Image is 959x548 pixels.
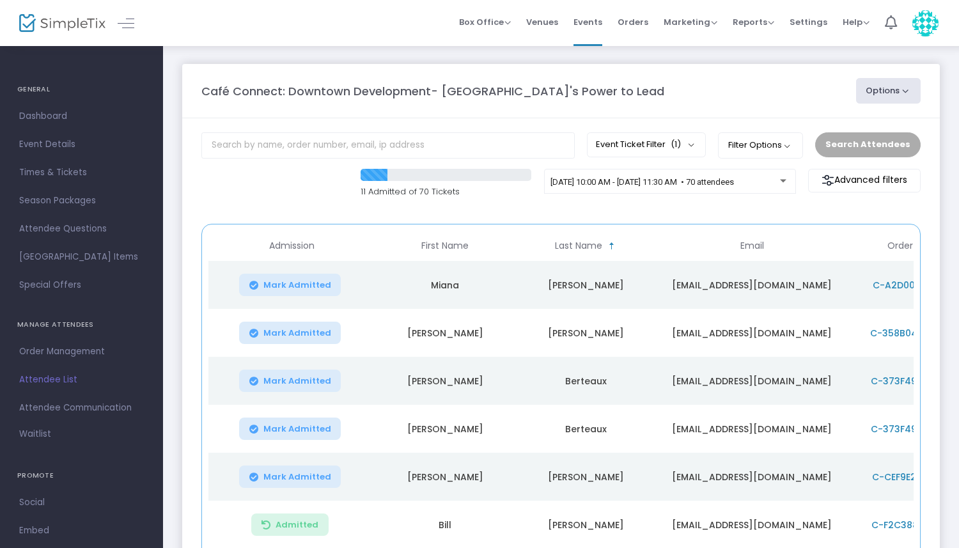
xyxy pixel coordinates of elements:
span: C-373F49D3-5 [871,375,940,388]
button: Mark Admitted [239,466,341,488]
span: Season Packages [19,192,144,209]
span: Venues [526,6,558,38]
button: Mark Admitted [239,418,341,440]
button: Event Ticket Filter(1) [587,132,706,157]
td: [PERSON_NAME] [375,453,515,501]
span: Event Details [19,136,144,153]
td: [PERSON_NAME] [515,453,656,501]
span: Events [573,6,602,38]
span: Order Management [19,343,144,360]
td: [EMAIL_ADDRESS][DOMAIN_NAME] [656,405,848,453]
span: Settings [790,6,827,38]
span: Dashboard [19,108,144,125]
td: [EMAIL_ADDRESS][DOMAIN_NAME] [656,453,848,501]
td: [PERSON_NAME] [375,405,515,453]
td: [PERSON_NAME] [375,309,515,357]
button: Admitted [251,513,329,536]
span: Mark Admitted [263,472,331,482]
span: Social [19,494,144,511]
span: Times & Tickets [19,164,144,181]
span: Attendee Questions [19,221,144,237]
td: [EMAIL_ADDRESS][DOMAIN_NAME] [656,261,848,309]
button: Filter Options [718,132,803,158]
input: Search by name, order number, email, ip address [201,132,575,159]
span: (1) [671,139,681,150]
td: Berteaux [515,357,656,405]
span: Embed [19,522,144,539]
button: Mark Admitted [239,274,341,296]
td: Berteaux [515,405,656,453]
h4: PROMOTE [17,463,146,489]
td: [EMAIL_ADDRESS][DOMAIN_NAME] [656,357,848,405]
m-panel-title: Café Connect: Downtown Development- [GEOGRAPHIC_DATA]'s Power to Lead [201,82,664,100]
button: Mark Admitted [239,322,341,344]
span: Attendee Communication [19,400,144,416]
span: Mark Admitted [263,424,331,434]
p: 11 Admitted of 70 Tickets [361,185,531,198]
span: Sortable [607,241,617,251]
span: Mark Admitted [263,376,331,386]
h4: GENERAL [17,77,146,102]
img: filter [822,174,834,187]
td: [PERSON_NAME] [375,357,515,405]
span: [DATE] 10:00 AM - [DATE] 11:30 AM • 70 attendees [550,177,734,187]
span: Special Offers [19,277,144,294]
span: Reports [733,16,774,28]
h4: MANAGE ATTENDEES [17,312,146,338]
span: First Name [421,240,469,251]
span: Order ID [887,240,924,251]
span: C-358B042C-9 [870,327,941,340]
span: Box Office [459,16,511,28]
span: Marketing [664,16,717,28]
td: Miana [375,261,515,309]
span: C-373F49D3-5 [871,423,940,435]
td: [EMAIL_ADDRESS][DOMAIN_NAME] [656,309,848,357]
span: C-A2D00FA1-F [873,279,939,292]
span: C-F2C38876-F [871,519,939,531]
span: [GEOGRAPHIC_DATA] Items [19,249,144,265]
span: C-CEF9E2A8-2 [872,471,939,483]
span: Admitted [276,520,318,530]
span: Waitlist [19,428,51,441]
span: Last Name [555,240,602,251]
td: [PERSON_NAME] [515,309,656,357]
td: [PERSON_NAME] [515,261,656,309]
span: Help [843,16,869,28]
m-button: Advanced filters [808,169,921,192]
button: Options [856,78,921,104]
button: Mark Admitted [239,370,341,392]
span: Mark Admitted [263,328,331,338]
span: Admission [269,240,315,251]
span: Email [740,240,764,251]
span: Orders [618,6,648,38]
span: Attendee List [19,372,144,388]
span: Mark Admitted [263,280,331,290]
